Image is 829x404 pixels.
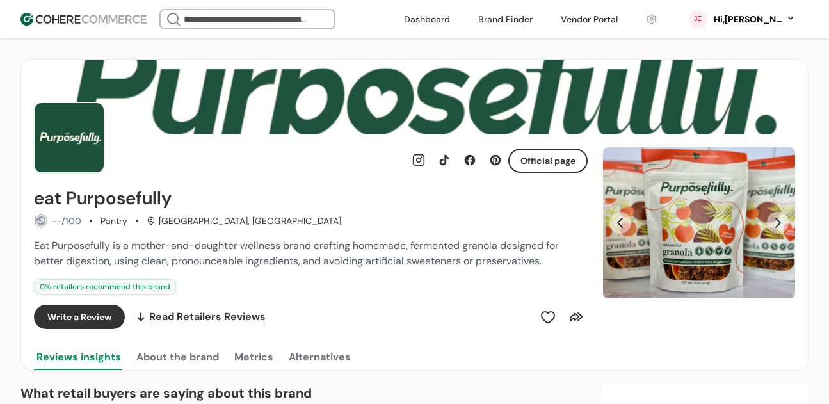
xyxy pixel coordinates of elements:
img: Cohere Logo [20,13,147,26]
button: Hi,[PERSON_NAME] [712,13,796,26]
p: What retail buyers are saying about this brand [20,384,591,403]
button: Next Slide [767,212,789,234]
div: Slide 1 [603,147,795,298]
button: Reviews insights [34,344,124,370]
span: /100 [61,215,81,227]
div: Pantry [101,214,127,228]
button: Alternatives [286,344,353,370]
button: Official page [508,149,588,173]
img: Brand Photo [34,102,104,173]
div: [GEOGRAPHIC_DATA], [GEOGRAPHIC_DATA] [147,214,341,228]
img: Brand cover image [21,60,808,134]
button: Metrics [232,344,276,370]
span: Eat Purposefully is a mother-and-daughter wellness brand crafting homemade, fermented granola des... [34,239,559,268]
div: Carousel [603,147,795,298]
button: Previous Slide [609,212,631,234]
span: Read Retailers Reviews [149,309,266,325]
button: About the brand [134,344,221,370]
h2: eat Purposefully [34,188,172,209]
span: -- [52,215,61,227]
div: Hi, [PERSON_NAME] [712,13,783,26]
img: Slide 0 [603,147,795,298]
svg: 0 percent [688,10,707,29]
a: Read Retailers Reviews [135,305,266,329]
button: Write a Review [34,305,125,329]
div: 0 % retailers recommend this brand [34,279,176,295]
